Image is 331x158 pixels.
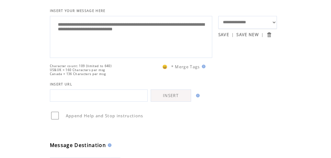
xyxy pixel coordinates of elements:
span: INSERT URL [50,82,72,86]
a: SAVE NEW [236,32,259,37]
a: SAVE [218,32,229,37]
input: Submit [266,32,272,38]
a: INSERT [151,89,191,102]
span: Message Destination [50,142,106,149]
span: | [231,32,234,37]
span: * Merge Tags [171,64,200,70]
span: Canada = 136 Characters per msg [50,72,106,76]
span: | [261,32,264,37]
img: help.gif [200,65,205,68]
span: INSERT YOUR MESSAGE HERE [50,9,106,13]
span: US&UK = 160 Characters per msg [50,68,105,72]
span: Character count: 109 (limited to 640) [50,64,112,68]
img: help.gif [194,94,200,97]
span: 😀 [162,64,168,70]
span: Append Help and Stop instructions [66,113,143,118]
img: help.gif [106,143,111,147]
